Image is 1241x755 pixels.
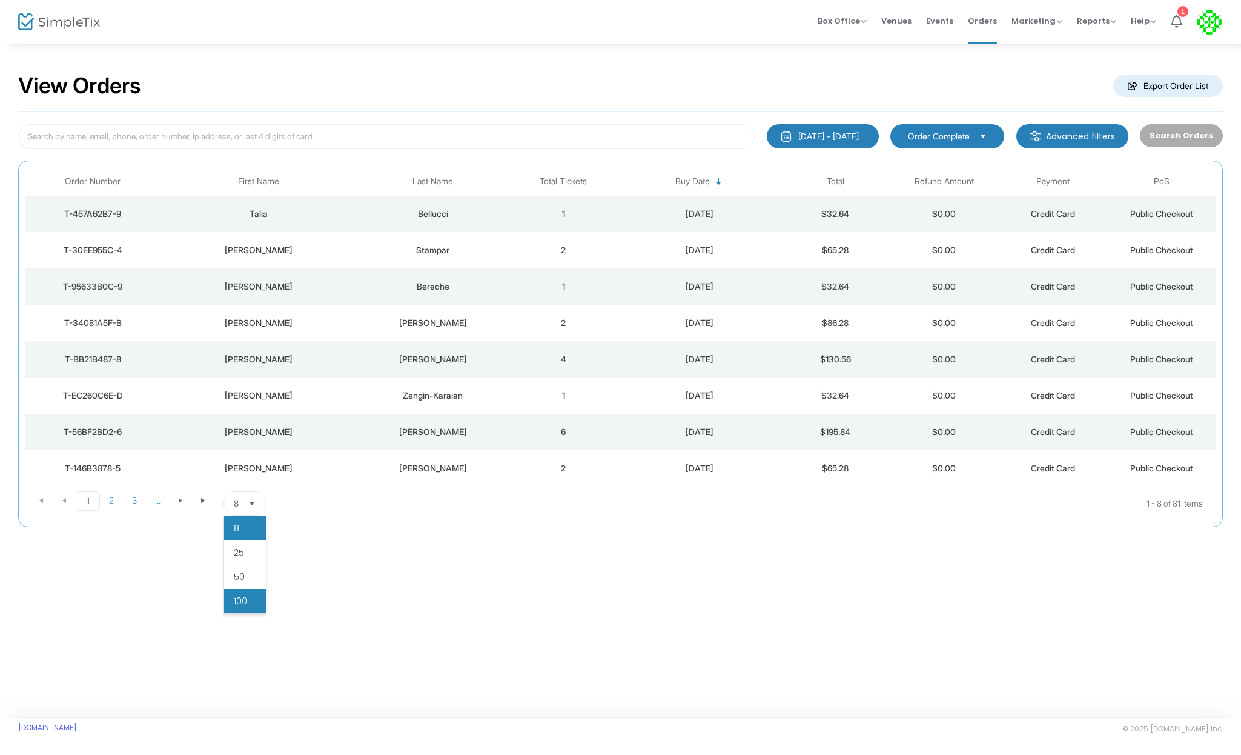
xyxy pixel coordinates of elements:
[164,353,354,365] div: Caroline
[18,73,141,99] h2: View Orders
[164,462,354,474] div: Caroline
[890,450,999,487] td: $0.00
[767,124,879,148] button: [DATE] - [DATE]
[621,281,778,293] div: 10/15/2025
[1031,318,1075,328] span: Credit Card
[675,176,710,187] span: Buy Date
[28,426,158,438] div: T-56BF2BD2-6
[234,497,239,510] span: 8
[164,244,354,256] div: Nicholas
[781,232,890,268] td: $65.28
[1130,245,1193,255] span: Public Checkout
[164,208,354,220] div: Talia
[238,176,279,187] span: First Name
[1130,390,1193,401] span: Public Checkout
[65,176,121,187] span: Order Number
[360,390,506,402] div: Zengin-Karaian
[509,196,618,232] td: 1
[1030,130,1042,142] img: filter
[1077,15,1116,27] span: Reports
[509,450,618,487] td: 2
[176,496,185,505] span: Go to the next page
[890,268,999,305] td: $0.00
[1031,354,1075,364] span: Credit Card
[18,124,755,149] input: Search by name, email, phone, order number, ip address, or last 4 digits of card
[509,341,618,377] td: 4
[975,130,991,143] button: Select
[169,491,192,510] span: Go to the next page
[412,176,453,187] span: Last Name
[1131,15,1156,27] span: Help
[1130,354,1193,364] span: Public Checkout
[781,268,890,305] td: $32.64
[714,177,724,187] span: Sortable
[18,723,77,733] a: [DOMAIN_NAME]
[1031,281,1075,291] span: Credit Card
[1011,15,1062,27] span: Marketing
[164,426,354,438] div: Caroline
[621,353,778,365] div: 10/15/2025
[780,130,792,142] img: monthly
[781,414,890,450] td: $195.84
[1177,6,1188,17] div: 1
[926,5,953,36] span: Events
[199,496,208,505] span: Go to the last page
[908,130,970,142] span: Order Complete
[100,491,123,510] span: Page 2
[28,244,158,256] div: T-30EE955C-4
[621,208,778,220] div: 10/15/2025
[28,208,158,220] div: T-457A62B7-9
[1122,724,1223,734] span: © 2025 [DOMAIN_NAME] Inc.
[1031,245,1075,255] span: Credit Card
[621,426,778,438] div: 10/15/2025
[234,522,239,534] span: 8
[509,268,618,305] td: 1
[164,281,354,293] div: Julia
[28,281,158,293] div: T-95633B0C-9
[781,450,890,487] td: $65.28
[28,390,158,402] div: T-EC260C6E-D
[781,167,890,196] th: Total
[968,5,997,36] span: Orders
[360,426,506,438] div: Frank
[621,317,778,329] div: 10/15/2025
[781,341,890,377] td: $130.56
[360,462,506,474] div: Frank
[360,317,506,329] div: Kramer
[781,377,890,414] td: $32.64
[890,414,999,450] td: $0.00
[1130,427,1193,437] span: Public Checkout
[818,15,867,27] span: Box Office
[123,491,146,510] span: Page 3
[1031,208,1075,219] span: Credit Card
[360,353,506,365] div: Frank
[234,571,245,583] span: 50
[509,305,618,341] td: 2
[1031,463,1075,473] span: Credit Card
[890,377,999,414] td: $0.00
[890,232,999,268] td: $0.00
[1016,124,1128,148] m-button: Advanced filters
[621,390,778,402] div: 10/15/2025
[881,5,912,36] span: Venues
[28,317,158,329] div: T-34081A5F-B
[621,462,778,474] div: 10/15/2025
[890,341,999,377] td: $0.00
[890,167,999,196] th: Refund Amount
[1036,176,1070,187] span: Payment
[1154,176,1170,187] span: PoS
[781,305,890,341] td: $86.28
[781,196,890,232] td: $32.64
[25,167,1216,487] div: Data table
[1130,208,1193,219] span: Public Checkout
[28,462,158,474] div: T-146B3878-5
[243,492,260,515] button: Select
[1113,75,1223,97] m-button: Export Order List
[509,414,618,450] td: 6
[386,491,1203,516] kendo-pager-info: 1 - 8 of 81 items
[192,491,215,510] span: Go to the last page
[1130,463,1193,473] span: Public Checkout
[360,281,506,293] div: Bereche
[509,167,618,196] th: Total Tickets
[890,305,999,341] td: $0.00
